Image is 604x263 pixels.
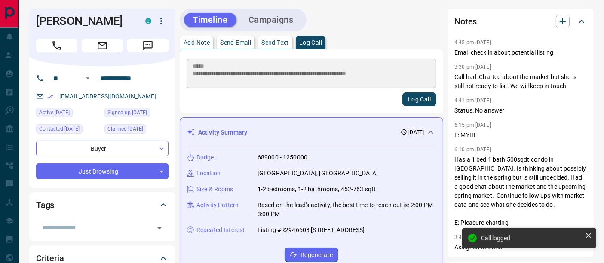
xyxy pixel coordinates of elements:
[454,106,587,115] p: Status: No answer
[196,153,216,162] p: Budget
[153,222,166,234] button: Open
[36,198,54,212] h2: Tags
[454,147,491,153] p: 6:10 pm [DATE]
[107,125,143,133] span: Claimed [DATE]
[187,125,436,141] div: Activity Summary[DATE]
[198,128,247,137] p: Activity Summary
[127,39,169,52] span: Message
[261,40,289,46] p: Send Text
[454,122,491,128] p: 6:15 pm [DATE]
[39,125,80,133] span: Contacted [DATE]
[184,13,236,27] button: Timeline
[454,243,587,252] p: Assigned to Carlo
[145,18,151,24] div: condos.ca
[454,155,587,227] p: Has a 1 bed 1 bath 500sqdt condo in [GEOGRAPHIC_DATA]. Is thinking about possibly selling it in t...
[258,153,307,162] p: 689000 - 1250000
[196,169,221,178] p: Location
[258,201,436,219] p: Based on the lead's activity, the best time to reach out is: 2:00 PM - 3:00 PM
[402,92,436,106] button: Log Call
[454,15,477,28] h2: Notes
[36,108,100,120] div: Mon Mar 24 2025
[107,108,147,117] span: Signed up [DATE]
[39,108,70,117] span: Active [DATE]
[454,73,587,91] p: Call had: Chatted about the market but she is still not ready to list. We will keep in touch
[258,169,378,178] p: [GEOGRAPHIC_DATA], [GEOGRAPHIC_DATA]
[454,64,491,70] p: 3:30 pm [DATE]
[299,40,322,46] p: Log Call
[240,13,302,27] button: Campaigns
[36,163,169,179] div: Just Browsing
[184,40,210,46] p: Add Note
[454,11,587,32] div: Notes
[36,141,169,156] div: Buyer
[83,73,93,83] button: Open
[47,94,53,100] svg: Email Verified
[258,226,365,235] p: Listing #R2946603 [STREET_ADDRESS]
[82,39,123,52] span: Email
[59,93,156,100] a: [EMAIL_ADDRESS][DOMAIN_NAME]
[409,128,424,136] p: [DATE]
[36,195,169,215] div: Tags
[36,124,100,136] div: Fri Apr 25 2025
[454,98,491,104] p: 4:41 pm [DATE]
[481,235,582,242] div: Call logged
[285,248,338,262] button: Regenerate
[220,40,251,46] p: Send Email
[104,108,169,120] div: Mon Mar 24 2025
[258,185,376,194] p: 1-2 bedrooms, 1-2 bathrooms, 452-763 sqft
[454,131,587,140] p: E: MYHE
[36,14,132,28] h1: [PERSON_NAME]
[454,234,491,240] p: 3:41 pm [DATE]
[196,185,233,194] p: Size & Rooms
[196,201,239,210] p: Activity Pattern
[104,124,169,136] div: Tue Mar 25 2025
[454,40,491,46] p: 4:45 pm [DATE]
[36,39,77,52] span: Call
[196,226,245,235] p: Repeated Interest
[454,48,587,57] p: Email check in about potential listing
